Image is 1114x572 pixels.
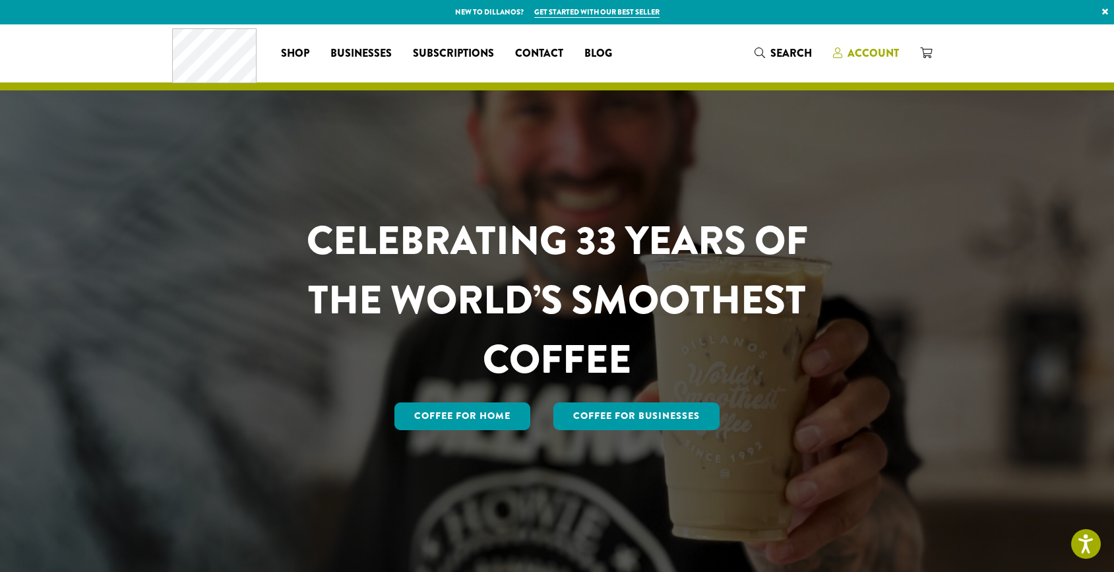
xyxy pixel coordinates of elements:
a: Coffee For Businesses [553,402,720,430]
span: Blog [584,46,612,62]
span: Shop [281,46,309,62]
span: Account [848,46,899,61]
h1: CELEBRATING 33 YEARS OF THE WORLD’S SMOOTHEST COFFEE [268,211,847,389]
a: Search [744,42,822,64]
span: Businesses [330,46,392,62]
span: Subscriptions [413,46,494,62]
a: Coffee for Home [394,402,530,430]
span: Contact [515,46,563,62]
a: Shop [270,43,320,64]
a: Get started with our best seller [534,7,660,18]
span: Search [770,46,812,61]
